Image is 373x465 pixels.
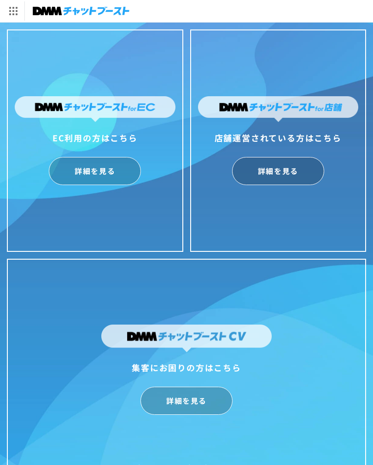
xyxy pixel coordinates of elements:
div: 集客にお困りの方はこちら [101,360,272,375]
div: EC利用の方はこちら [15,130,175,145]
img: DMMチャットブーストCV [101,325,272,352]
div: 店舗運営されている方はこちら [198,130,359,145]
a: 詳細を見る [140,387,233,415]
a: 詳細を見る [232,157,324,185]
a: 詳細を見る [49,157,141,185]
img: DMMチャットブーストfor店舗 [198,96,359,122]
img: チャットブースト [33,5,129,17]
img: DMMチャットブーストforEC [15,96,175,122]
img: サービス [1,1,24,21]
